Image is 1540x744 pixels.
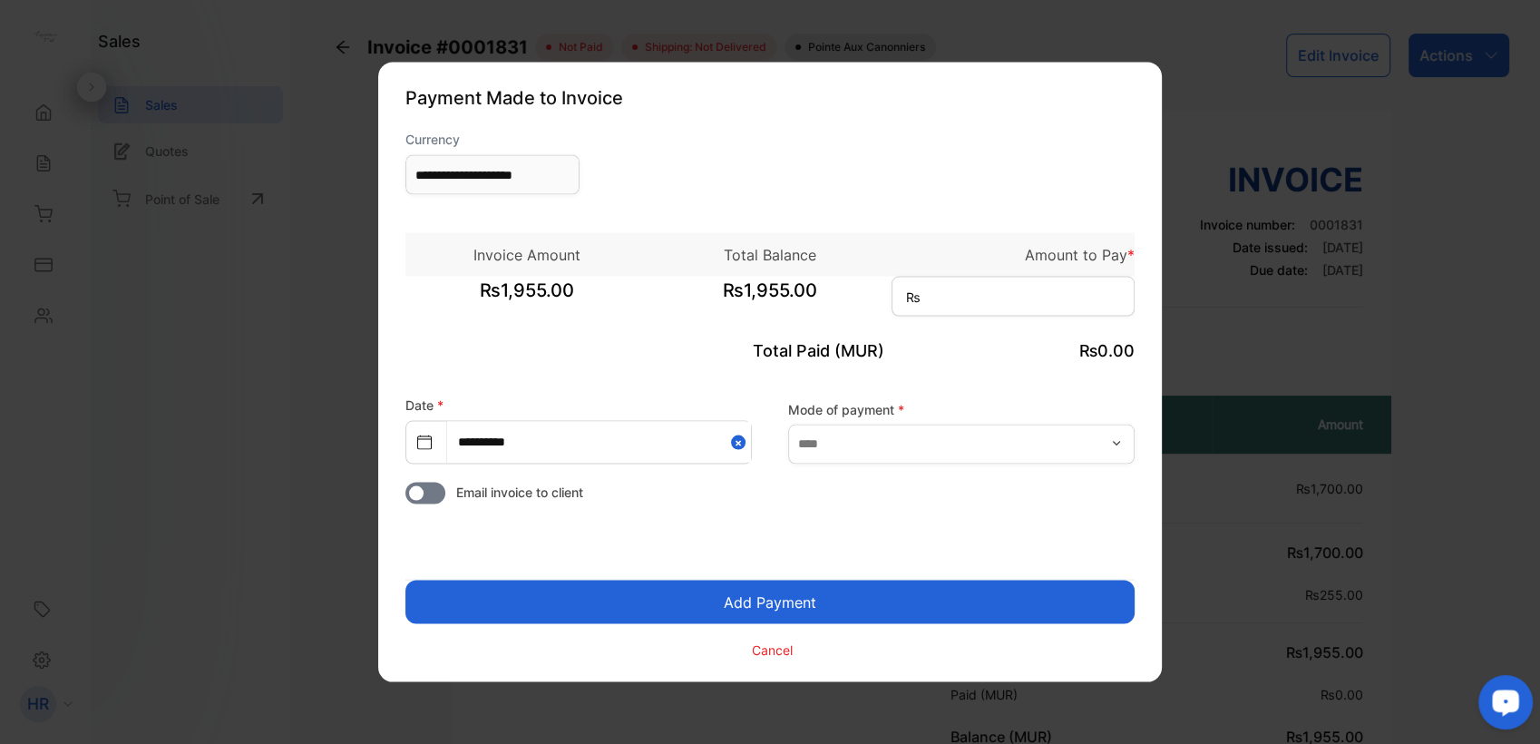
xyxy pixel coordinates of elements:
span: ₨1,955.00 [405,277,648,322]
span: ₨ [906,288,921,307]
button: Close [731,422,751,463]
span: ₨1,955.00 [648,277,892,322]
iframe: LiveChat chat widget [1464,668,1540,744]
label: Date [405,397,443,413]
p: Amount to Pay [892,244,1135,266]
p: Total Paid (MUR) [648,338,892,363]
p: Invoice Amount [405,244,648,266]
p: Cancel [752,640,793,659]
span: Email invoice to client [456,483,583,502]
span: ₨0.00 [1079,341,1135,360]
p: Payment Made to Invoice [405,84,1135,112]
button: Add Payment [405,581,1135,624]
p: Total Balance [648,244,892,266]
label: Mode of payment [788,399,1135,418]
label: Currency [405,130,580,149]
